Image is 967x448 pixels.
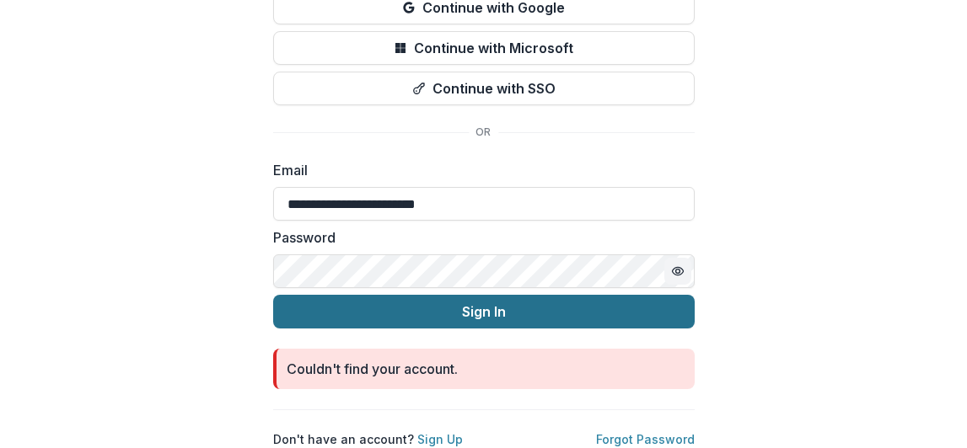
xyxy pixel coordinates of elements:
[273,227,685,248] label: Password
[273,160,685,180] label: Email
[273,31,695,65] button: Continue with Microsoft
[273,72,695,105] button: Continue with SSO
[596,432,695,446] a: Forgot Password
[273,295,695,328] button: Sign In
[417,432,463,446] a: Sign Up
[664,258,691,285] button: Toggle password visibility
[273,430,463,448] p: Don't have an account?
[287,359,458,379] div: Couldn't find your account.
